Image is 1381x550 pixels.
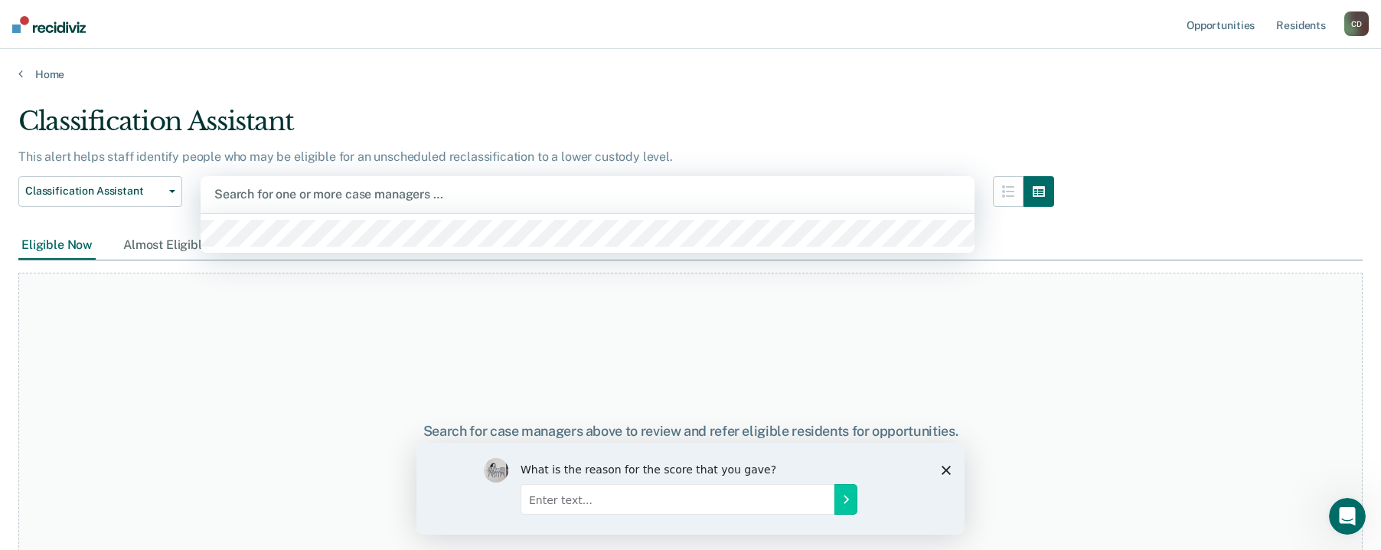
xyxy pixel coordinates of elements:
div: Search for case managers above to review and refer eligible residents for opportunities. [355,423,1027,440]
button: CD [1344,11,1369,36]
span: Classification Assistant [25,185,163,198]
a: Home [18,67,1363,81]
div: Eligible Now [18,231,96,260]
div: C D [1344,11,1369,36]
button: Classification Assistant [18,176,182,207]
div: Classification Assistant [18,106,1054,149]
div: Almost Eligible [120,231,212,260]
iframe: Survey by Kim from Recidiviz [416,443,965,535]
img: Recidiviz [12,16,86,33]
p: This alert helps staff identify people who may be eligible for an unscheduled reclassification to... [18,149,673,164]
iframe: Intercom live chat [1329,498,1366,535]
